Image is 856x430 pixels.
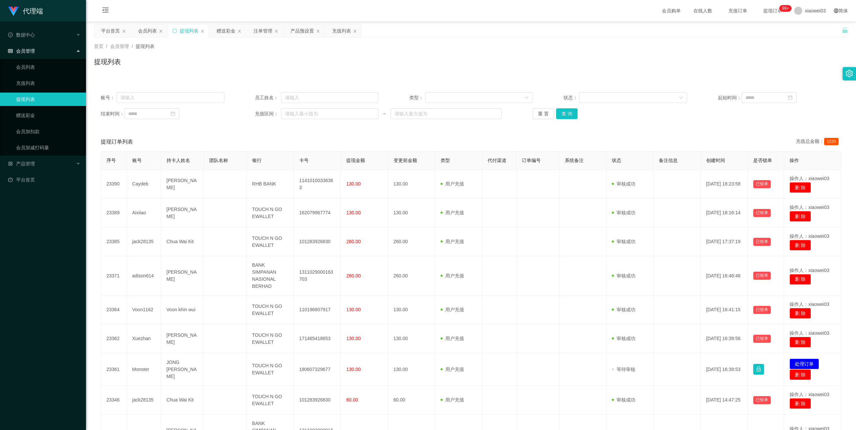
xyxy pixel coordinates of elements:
[16,60,81,74] a: 会员列表
[167,158,190,163] span: 持卡人姓名
[753,209,771,217] button: 已锁单
[346,273,361,278] span: 260.00
[525,96,529,100] i: 图标: down
[790,205,829,210] span: 操作人：xiaowei03
[101,170,127,199] td: 23390
[281,108,378,119] input: 请输入最小值为
[790,392,829,397] span: 操作人：xiaowei03
[101,386,127,415] td: 23346
[391,108,502,119] input: 请输入最大值为
[790,330,829,336] span: 操作人：xiaowei03
[790,302,829,307] span: 操作人：xiaowei03
[701,324,748,353] td: [DATE] 16:39:56
[346,210,361,215] span: 130.00
[172,29,177,33] i: 图标: sync
[790,233,829,239] span: 操作人：xiaowei03
[790,240,811,251] button: 删 除
[171,111,175,116] i: 图标: calendar
[394,158,417,163] span: 变更前金额
[127,227,161,256] td: jack28135
[16,76,81,90] a: 充值列表
[753,238,771,246] button: 已锁单
[753,335,771,343] button: 已锁单
[725,8,751,13] span: 充值订单
[488,158,506,163] span: 代付渠道
[790,268,829,273] span: 操作人：xiaowei03
[101,295,127,324] td: 23364
[753,272,771,280] button: 已锁单
[101,110,124,117] span: 结束时间：
[8,33,13,37] i: 图标: check-circle-o
[8,173,81,186] a: 图标: dashboard平台首页
[209,158,228,163] span: 团队名称
[255,94,281,101] span: 员工姓名：
[441,397,464,402] span: 用户充值
[779,5,792,12] sup: 1213
[701,256,748,295] td: [DATE] 16:48:46
[16,93,81,106] a: 提现列表
[127,324,161,353] td: Xuezhan
[790,337,811,347] button: 删 除
[701,227,748,256] td: [DATE] 17:37:19
[122,29,126,33] i: 图标: close
[388,227,435,256] td: 260.00
[441,181,464,186] span: 用户充值
[790,308,811,319] button: 删 除
[290,24,314,37] div: 产品预设置
[788,95,793,100] i: 图标: calendar
[790,369,811,380] button: 删 除
[127,199,161,227] td: Aixiiao
[346,336,361,341] span: 130.00
[753,180,771,188] button: 已锁单
[294,353,341,386] td: 180607329677
[294,324,341,353] td: 171465418653
[101,94,117,101] span: 账号：
[136,44,154,49] span: 提现列表
[294,256,341,295] td: 1311029000163703
[247,199,294,227] td: TOUCH N GO EWALLET
[842,27,848,33] i: 图标: unlock
[161,170,204,199] td: [PERSON_NAME]
[846,70,853,77] i: 图标: setting
[441,239,464,244] span: 用户充值
[101,256,127,295] td: 23371
[790,211,811,222] button: 删 除
[16,109,81,122] a: 赠送彩金
[127,295,161,324] td: Voon1162
[753,396,771,404] button: 已锁单
[824,138,839,145] span: 1220
[161,353,204,386] td: JONG [PERSON_NAME]
[718,94,741,101] span: 起始时间：
[388,386,435,415] td: 60.00
[16,125,81,138] a: 会员加扣款
[217,24,235,37] div: 赠送彩金
[110,44,129,49] span: 会员管理
[132,158,142,163] span: 账号
[706,158,725,163] span: 创建时间
[441,158,450,163] span: 类型
[346,181,361,186] span: 130.00
[8,32,35,38] span: 数据中心
[388,295,435,324] td: 130.00
[161,324,204,353] td: [PERSON_NAME]
[23,0,43,22] h1: 代理端
[94,57,121,67] h1: 提现列表
[701,170,748,199] td: [DATE] 18:23:58
[753,158,772,163] span: 是否锁单
[106,158,116,163] span: 序号
[8,8,43,13] a: 代理端
[161,386,204,415] td: Chua Wai Kit
[378,110,391,117] span: ~
[565,158,584,163] span: 系统备注
[161,227,204,256] td: Chua Wai Kit
[8,7,19,16] img: logo.9652507e.png
[441,367,464,372] span: 用户充值
[346,158,365,163] span: 提现金额
[237,29,241,33] i: 图标: close
[346,239,361,244] span: 260.00
[252,158,262,163] span: 银行
[790,176,829,181] span: 操作人：xiaowei03
[346,397,358,402] span: 60.00
[132,44,133,49] span: /
[247,295,294,324] td: TOUCH N GO EWALLET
